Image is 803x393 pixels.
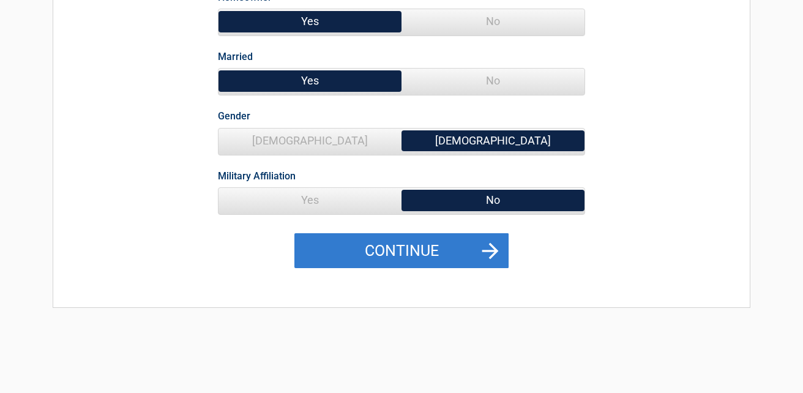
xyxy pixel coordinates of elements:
[401,129,585,153] span: [DEMOGRAPHIC_DATA]
[218,48,253,65] label: Married
[218,168,296,184] label: Military Affiliation
[401,69,585,93] span: No
[401,9,585,34] span: No
[218,129,401,153] span: [DEMOGRAPHIC_DATA]
[218,188,401,212] span: Yes
[218,9,401,34] span: Yes
[294,233,509,269] button: Continue
[218,69,401,93] span: Yes
[218,108,250,124] label: Gender
[401,188,585,212] span: No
